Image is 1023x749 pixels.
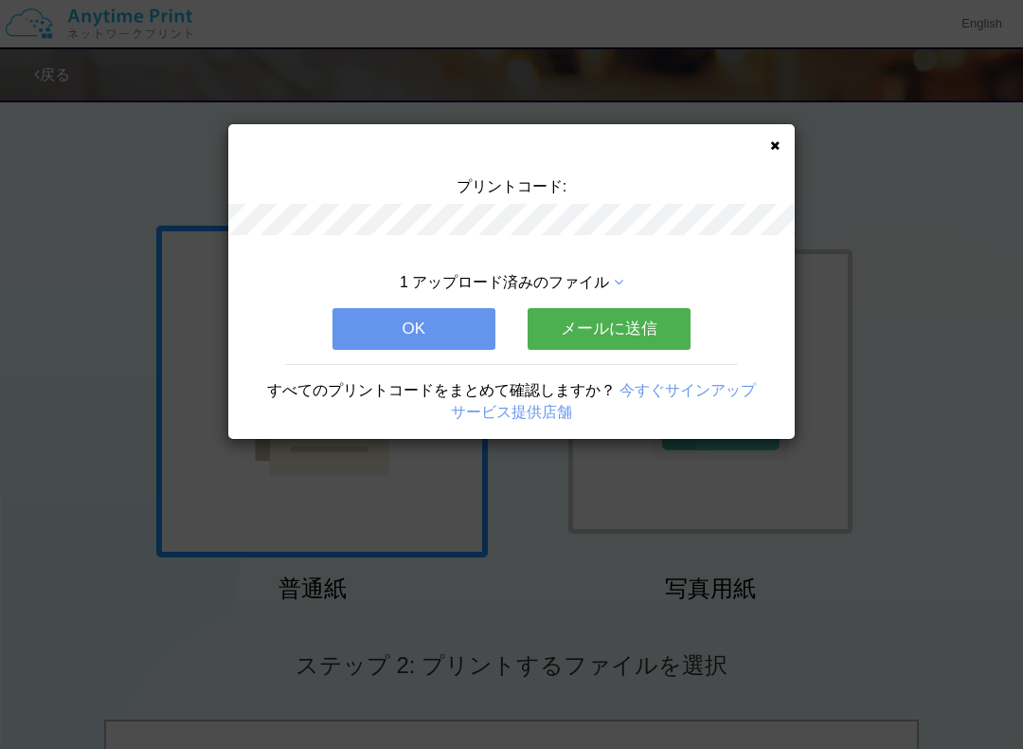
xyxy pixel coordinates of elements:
span: すべてのプリントコードをまとめて確認しますか？ [267,382,616,398]
span: 1 アップロード済みのファイル [400,274,609,290]
a: 今すぐサインアップ [619,382,756,398]
button: メールに送信 [528,308,691,350]
button: OK [332,308,495,350]
span: プリントコード: [457,178,566,194]
a: サービス提供店舗 [451,404,572,420]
